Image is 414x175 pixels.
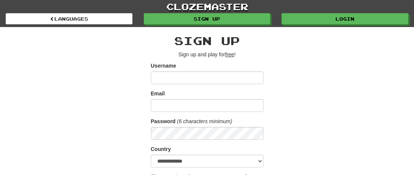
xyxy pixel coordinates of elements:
h2: Sign up [151,35,263,47]
a: Sign up [144,13,271,24]
label: Username [151,62,176,69]
u: free [225,51,234,57]
label: Country [151,145,171,153]
a: Login [282,13,408,24]
label: Password [151,118,176,125]
label: Email [151,90,165,97]
em: (6 characters minimum) [177,118,232,124]
p: Sign up and play for ! [151,51,263,58]
a: Languages [6,13,132,24]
